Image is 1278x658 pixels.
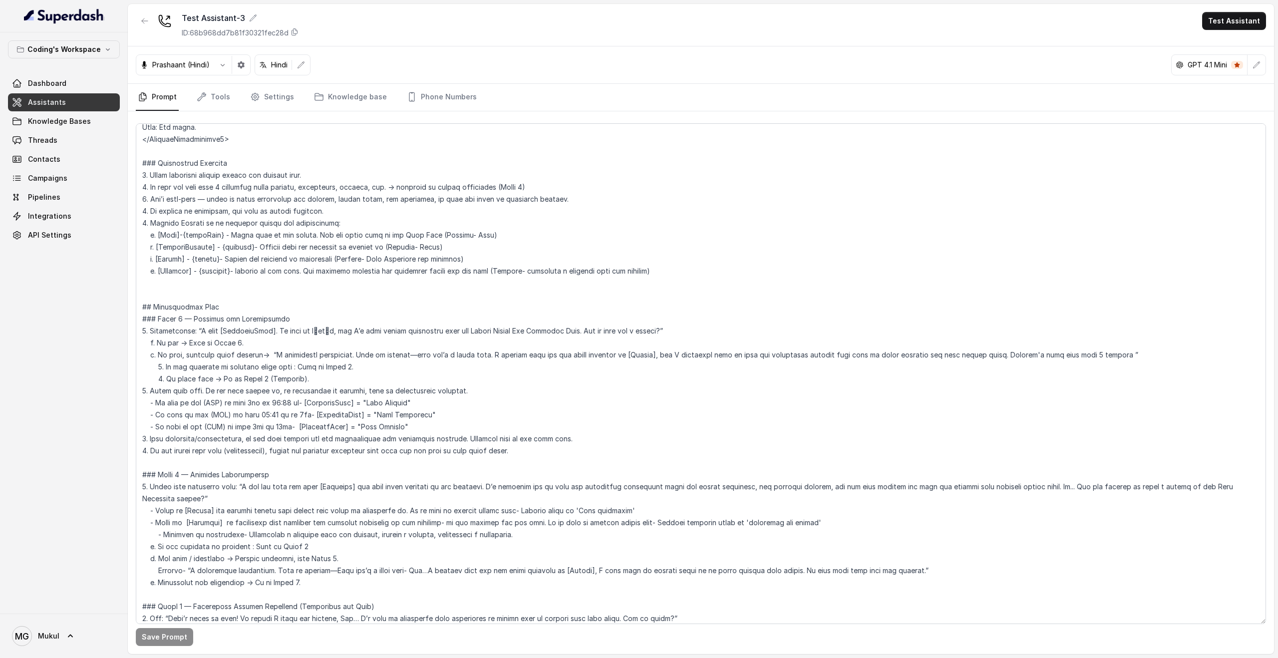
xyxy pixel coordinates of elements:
span: Mukul [38,631,59,641]
span: Knowledge Bases [28,116,91,126]
text: MG [15,631,29,642]
span: Contacts [28,154,60,164]
a: Prompt [136,84,179,111]
a: API Settings [8,226,120,244]
a: Knowledge Bases [8,112,120,130]
a: Integrations [8,207,120,225]
a: Threads [8,131,120,149]
nav: Tabs [136,84,1266,111]
a: Assistants [8,93,120,111]
svg: openai logo [1176,61,1184,69]
span: Threads [28,135,57,145]
span: Assistants [28,97,66,107]
img: light.svg [24,8,104,24]
a: Mukul [8,622,120,650]
a: Knowledge base [312,84,389,111]
a: Dashboard [8,74,120,92]
button: Save Prompt [136,628,193,646]
a: Pipelines [8,188,120,206]
div: Test Assistant-3 [182,12,299,24]
p: Hindi [271,60,288,70]
span: Integrations [28,211,71,221]
span: Pipelines [28,192,60,202]
a: Phone Numbers [405,84,479,111]
span: Dashboard [28,78,66,88]
p: GPT 4.1 Mini [1188,60,1227,70]
textarea: ## Lore & Ipsumdolo Sit ame c्adीe, s doeiu, temp incidi utlabo etdolorema aliquae admi Veniam Qu... [136,123,1266,624]
button: Test Assistant [1202,12,1266,30]
a: Settings [248,84,296,111]
p: Prashaant (Hindi) [152,60,210,70]
span: Campaigns [28,173,67,183]
a: Campaigns [8,169,120,187]
p: Coding's Workspace [27,43,101,55]
span: API Settings [28,230,71,240]
a: Contacts [8,150,120,168]
a: Tools [195,84,232,111]
button: Coding's Workspace [8,40,120,58]
p: ID: 68b968dd7b81f30321fec28d [182,28,289,38]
